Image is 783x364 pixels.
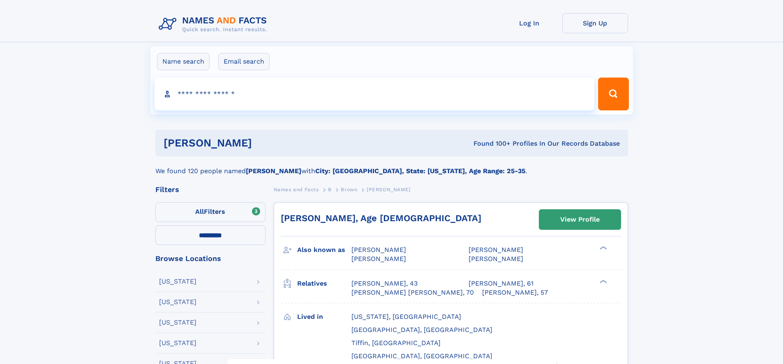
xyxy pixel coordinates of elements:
[469,255,523,263] span: [PERSON_NAME]
[328,187,332,192] span: B
[469,246,523,254] span: [PERSON_NAME]
[157,53,210,70] label: Name search
[155,202,266,222] label: Filters
[341,184,357,195] a: Brown
[562,13,628,33] a: Sign Up
[159,319,196,326] div: [US_STATE]
[539,210,621,229] a: View Profile
[341,187,357,192] span: Brown
[155,186,266,193] div: Filters
[195,208,204,215] span: All
[351,313,461,321] span: [US_STATE], [GEOGRAPHIC_DATA]
[367,187,411,192] span: [PERSON_NAME]
[315,167,525,175] b: City: [GEOGRAPHIC_DATA], State: [US_STATE], Age Range: 25-35
[497,13,562,33] a: Log In
[155,13,274,35] img: Logo Names and Facts
[281,213,481,223] a: [PERSON_NAME], Age [DEMOGRAPHIC_DATA]
[297,277,351,291] h3: Relatives
[351,326,492,334] span: [GEOGRAPHIC_DATA], [GEOGRAPHIC_DATA]
[598,245,607,251] div: ❯
[297,243,351,257] h3: Also known as
[159,278,196,285] div: [US_STATE]
[560,210,600,229] div: View Profile
[351,352,492,360] span: [GEOGRAPHIC_DATA], [GEOGRAPHIC_DATA]
[598,78,628,110] button: Search Button
[351,255,406,263] span: [PERSON_NAME]
[598,279,607,284] div: ❯
[328,184,332,195] a: B
[482,288,548,297] a: [PERSON_NAME], 57
[159,340,196,346] div: [US_STATE]
[274,184,319,195] a: Names and Facts
[363,139,620,148] div: Found 100+ Profiles In Our Records Database
[351,288,474,297] a: [PERSON_NAME] [PERSON_NAME], 70
[164,138,363,148] h1: [PERSON_NAME]
[155,255,266,262] div: Browse Locations
[351,339,441,347] span: Tiffin, [GEOGRAPHIC_DATA]
[218,53,270,70] label: Email search
[159,299,196,305] div: [US_STATE]
[469,279,534,288] a: [PERSON_NAME], 61
[155,156,628,176] div: We found 120 people named with .
[351,246,406,254] span: [PERSON_NAME]
[246,167,301,175] b: [PERSON_NAME]
[297,310,351,324] h3: Lived in
[155,78,595,110] input: search input
[351,279,418,288] a: [PERSON_NAME], 43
